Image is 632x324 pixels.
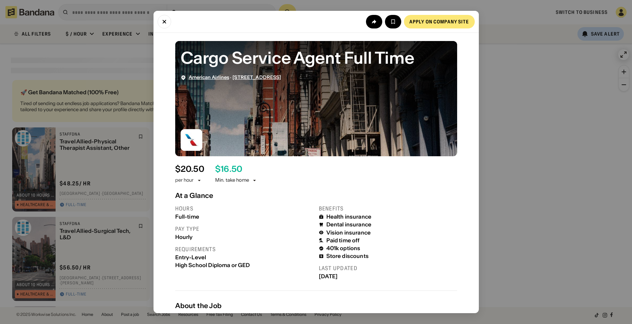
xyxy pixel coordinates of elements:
[189,74,229,80] a: American Airlines
[319,273,457,280] div: [DATE]
[215,164,242,174] div: $ 16.50
[189,75,281,80] div: ·
[319,265,457,272] div: Last updated
[326,214,372,220] div: Health insurance
[326,221,372,228] div: Dental insurance
[215,177,257,184] div: Min. take home
[326,229,371,236] div: Vision insurance
[326,237,360,244] div: Paid time off
[175,214,313,220] div: Full-time
[326,253,369,259] div: Store discounts
[181,46,452,69] div: Cargo Service Agent Full Time
[175,225,313,232] div: Pay type
[175,262,313,268] div: High School Diploma or GED
[175,234,313,240] div: Hourly
[232,74,281,80] a: [STREET_ADDRESS]
[404,15,475,28] a: Apply on company site
[319,205,457,212] div: Benefits
[175,191,457,200] div: At a Glance
[175,302,457,310] div: About the Job
[175,254,313,261] div: Entry-Level
[175,205,313,212] div: Hours
[181,129,202,151] img: American Airlines logo
[175,246,313,253] div: Requirements
[175,177,194,184] div: per hour
[158,15,171,28] button: Close
[175,164,204,174] div: $ 20.50
[326,245,361,251] div: 401k options
[409,19,469,24] div: Apply on company site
